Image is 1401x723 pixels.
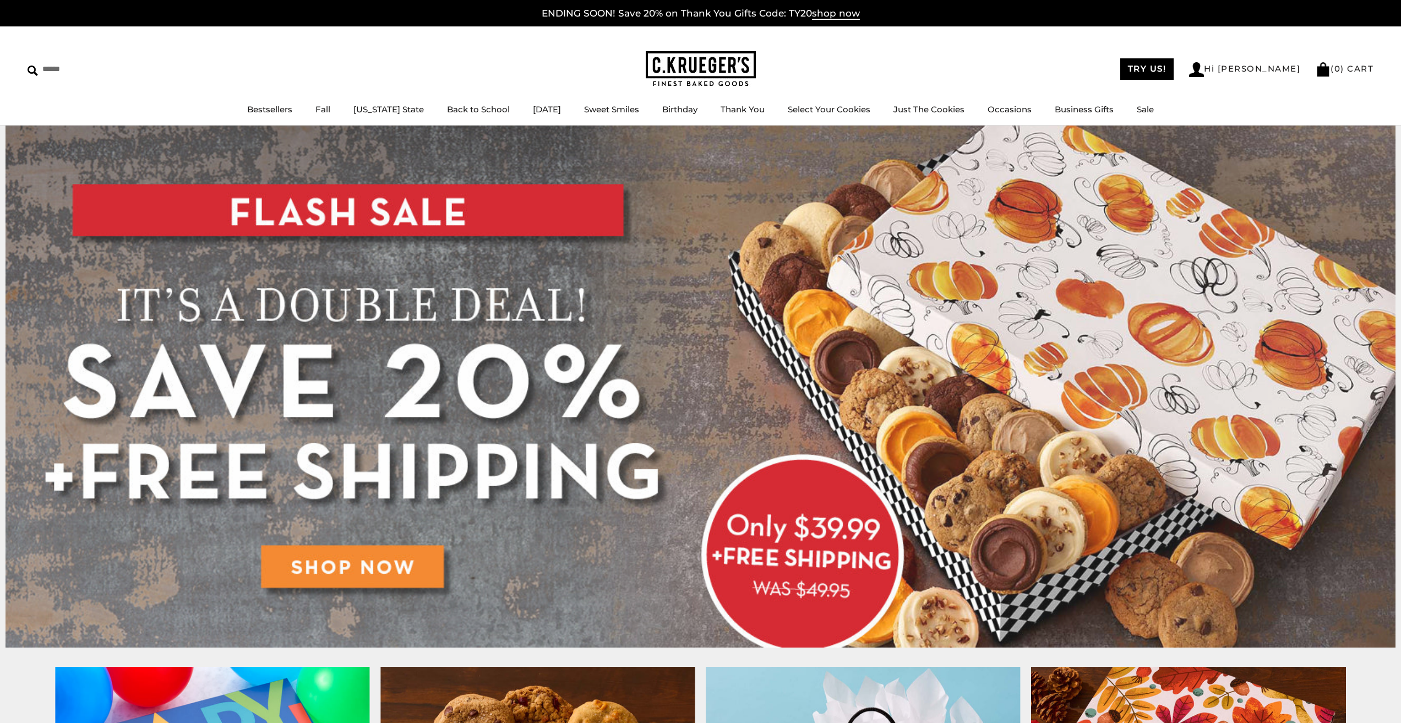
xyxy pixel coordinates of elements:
[6,126,1395,648] img: C.Krueger's Special Offer
[1055,104,1114,115] a: Business Gifts
[353,104,424,115] a: [US_STATE] State
[447,104,510,115] a: Back to School
[662,104,697,115] a: Birthday
[315,104,330,115] a: Fall
[542,8,860,20] a: ENDING SOON! Save 20% on Thank You Gifts Code: TY20shop now
[1316,62,1331,77] img: Bag
[1316,63,1373,74] a: (0) CART
[988,104,1032,115] a: Occasions
[1120,58,1174,80] a: TRY US!
[812,8,860,20] span: shop now
[1189,62,1300,77] a: Hi [PERSON_NAME]
[28,61,159,78] input: Search
[533,104,561,115] a: [DATE]
[247,104,292,115] a: Bestsellers
[1137,104,1154,115] a: Sale
[1189,62,1204,77] img: Account
[28,66,38,76] img: Search
[584,104,639,115] a: Sweet Smiles
[721,104,765,115] a: Thank You
[893,104,964,115] a: Just The Cookies
[646,51,756,87] img: C.KRUEGER'S
[1334,63,1341,74] span: 0
[788,104,870,115] a: Select Your Cookies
